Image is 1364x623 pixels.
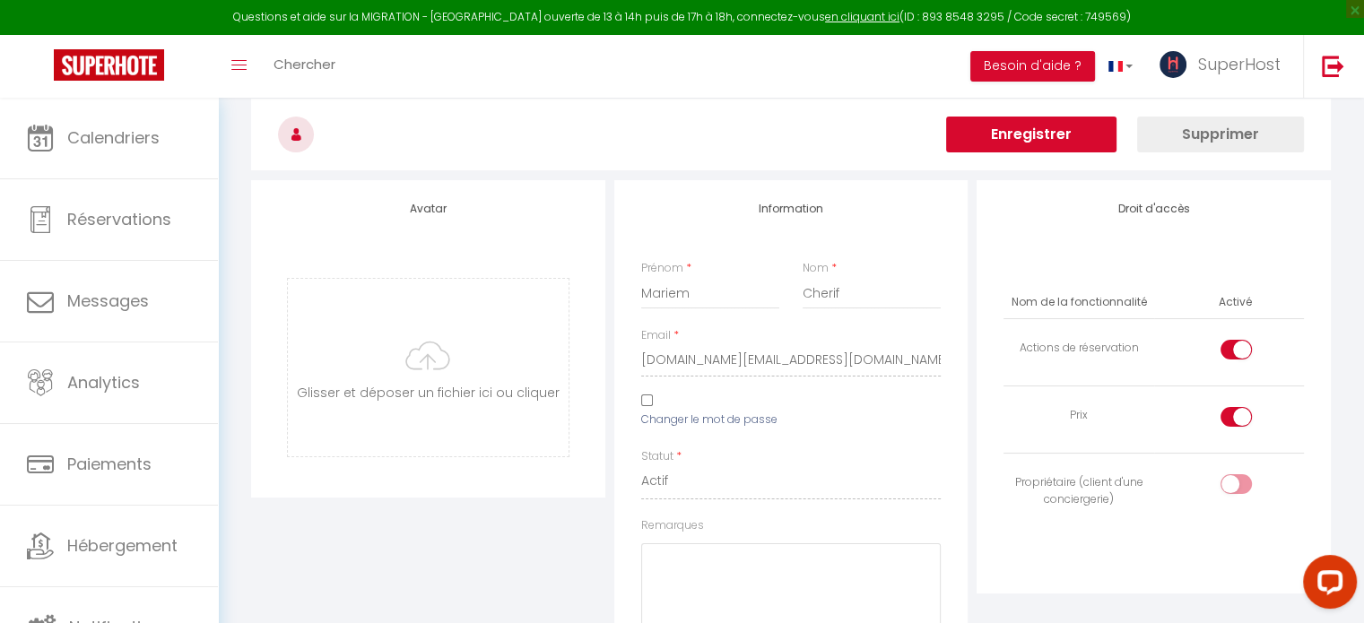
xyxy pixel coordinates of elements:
img: tab_keywords_by_traffic_grey.svg [204,104,218,118]
label: Statut [641,448,673,465]
iframe: LiveChat chat widget [1289,548,1364,623]
a: Chercher [260,35,349,98]
th: Activé [1212,287,1259,318]
th: Nom de la fonctionnalité [1003,287,1153,318]
button: Enregistrer [946,117,1116,152]
img: website_grey.svg [29,47,43,61]
span: Calendriers [67,126,160,149]
span: Hébergement [67,534,178,557]
div: Domaine [92,106,138,117]
h4: Droit d'accès [1003,203,1304,215]
a: en cliquant ici [825,9,899,24]
span: Paiements [67,453,152,475]
button: Besoin d'aide ? [970,51,1095,82]
img: logout [1322,55,1344,77]
span: Messages [67,290,149,312]
img: ... [1160,51,1186,78]
span: SuperHost [1198,53,1281,75]
h4: Avatar [278,203,578,215]
img: tab_domain_overview_orange.svg [73,104,87,118]
div: v 4.0.24 [50,29,88,43]
label: Changer le mot de passe [641,411,778,428]
div: Prix [1011,407,1146,424]
label: Email [641,327,671,344]
label: Prénom [641,260,683,277]
span: Chercher [274,55,335,74]
label: Remarques [641,517,704,534]
div: Propriétaire (client d'une conciergerie) [1011,474,1146,508]
h4: Information [641,203,942,215]
div: Mots-clés [223,106,274,117]
img: Super Booking [54,49,164,81]
div: Actions de réservation [1011,340,1146,357]
span: Réservations [67,208,171,230]
span: Analytics [67,371,140,394]
button: Supprimer [1137,117,1304,152]
label: Nom [803,260,829,277]
div: Domaine: [DOMAIN_NAME] [47,47,203,61]
a: ... SuperHost [1146,35,1303,98]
